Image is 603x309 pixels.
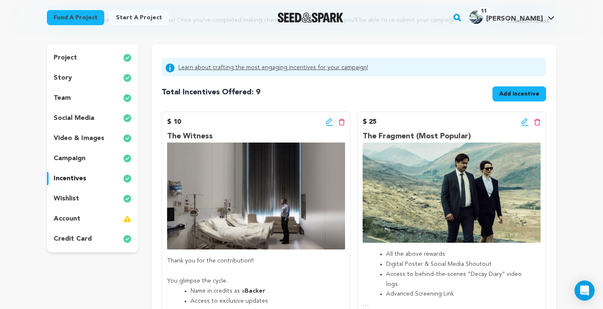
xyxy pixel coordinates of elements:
a: Learn about crafting the most engaging incentives for your campaign! [178,63,368,73]
li: All the above rewards [386,249,531,260]
p: team [54,93,71,103]
button: wishlist [47,192,138,205]
p: account [54,214,80,224]
img: incentive [363,143,541,243]
img: Seed&Spark Logo Dark Mode [278,13,343,23]
img: check-circle-full.svg [123,93,131,103]
p: story [54,73,72,83]
img: check-circle-full.svg [123,234,131,244]
img: warning-full.svg [123,214,131,224]
p: incentives [54,174,86,184]
img: check-circle-full.svg [123,174,131,184]
p: The Witness [167,130,345,143]
p: The Fragment (Most Popular) [363,130,541,143]
button: credit card [47,232,138,246]
button: account [47,212,138,226]
button: social media [47,112,138,125]
li: Access to exclusive updates [191,296,335,306]
p: $ 10 [167,117,181,127]
div: Jackson S.'s Profile [469,10,543,24]
p: You glimpse the cycle. [167,276,345,286]
img: a19033a78017868c.jpg [469,10,483,24]
button: incentives [47,172,138,185]
strong: Backer [245,288,265,294]
p: video & images [54,133,104,143]
div: Open Intercom Messenger [575,280,595,301]
li: Name in credits as a [191,286,335,296]
p: campaign [54,153,85,164]
span: Jackson S.'s Profile [468,9,556,26]
li: Access to behind-the-scenes “Decay Diary” video logs [386,270,531,290]
a: Fund a project [47,10,104,25]
span: Add Incentive [499,90,539,98]
img: check-circle-full.svg [123,53,131,63]
img: check-circle-full.svg [123,194,131,204]
button: Add Incentive [492,86,546,101]
p: credit card [54,234,92,244]
p: social media [54,113,94,123]
span: Total Incentives Offered: [162,88,254,96]
img: check-circle-full.svg [123,113,131,123]
img: check-circle-full.svg [123,133,131,143]
a: Start a project [109,10,169,25]
img: check-circle-full.svg [123,73,131,83]
span: [PERSON_NAME] [486,16,543,22]
p: project [54,53,77,63]
button: team [47,91,138,105]
img: check-circle-full.svg [123,153,131,164]
span: 11 [478,7,490,16]
p: $ 25 [363,117,376,127]
button: video & images [47,132,138,145]
p: Thank you for the contribution!! [167,256,345,266]
img: incentive [167,143,345,250]
button: campaign [47,152,138,165]
button: story [47,71,138,85]
a: Seed&Spark Homepage [278,13,343,23]
h4: 9 [162,86,260,98]
a: Jackson S.'s Profile [468,9,556,24]
button: project [47,51,138,65]
li: Digital Poster & Social Media Shoutout [386,260,531,270]
li: Advanced Screening Link [386,289,531,299]
p: wishlist [54,194,79,204]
